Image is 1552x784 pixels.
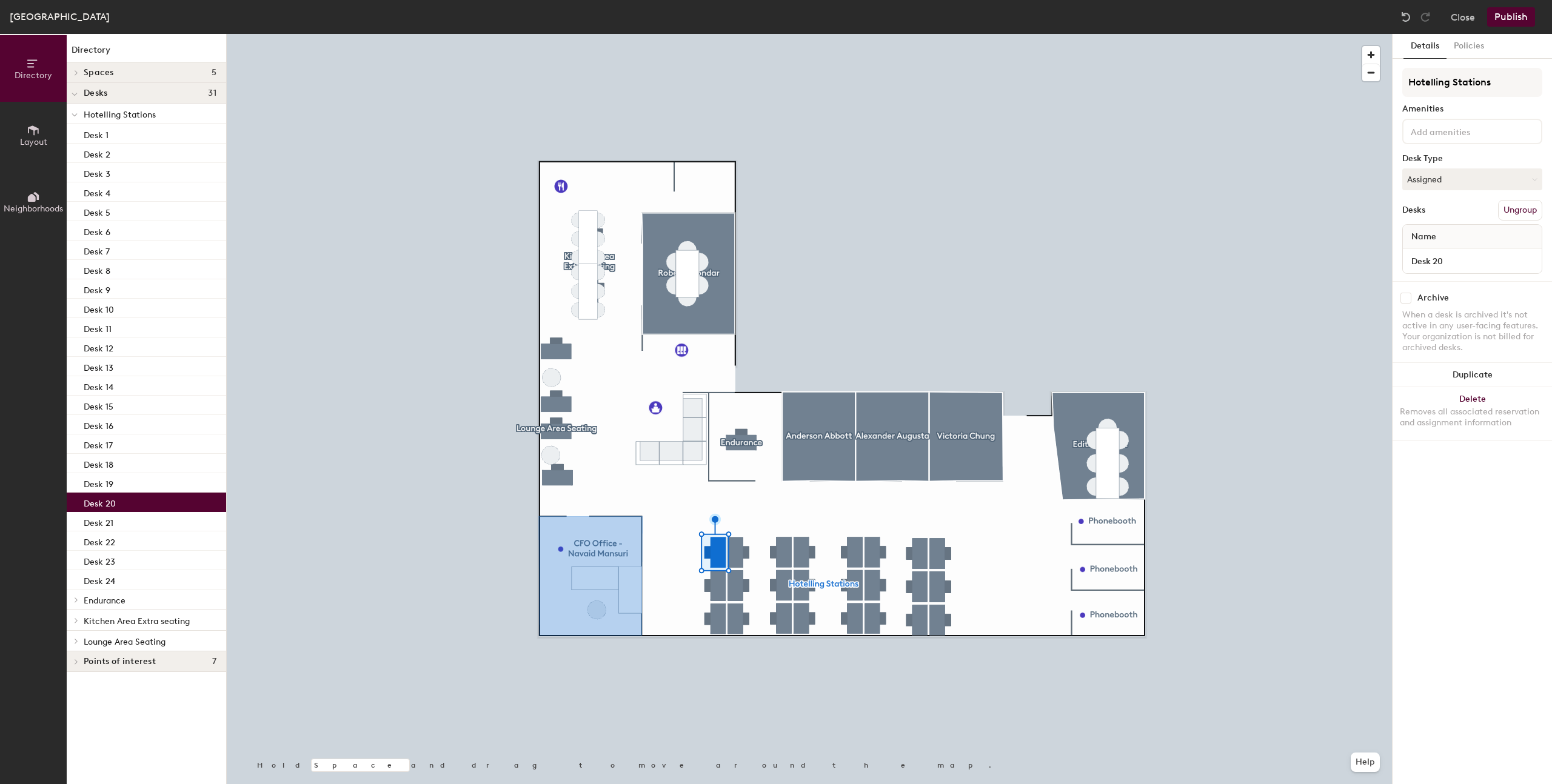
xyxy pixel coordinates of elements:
[1402,154,1542,164] div: Desk Type
[84,282,110,296] p: Desk 9
[84,379,113,393] p: Desk 14
[212,657,216,666] span: 7
[1402,205,1425,215] div: Desks
[20,137,47,147] span: Layout
[84,456,113,470] p: Desk 18
[84,262,110,276] p: Desk 8
[84,657,156,666] span: Points of interest
[84,476,113,490] p: Desk 19
[1405,253,1539,270] input: Unnamed desk
[84,437,113,451] p: Desk 17
[84,321,112,334] p: Desk 11
[1402,310,1542,353] div: When a desk is archived it's not active in any user-facing features. Your organization is not bil...
[84,514,113,528] p: Desk 21
[84,88,107,98] span: Desks
[84,553,115,567] p: Desk 23
[84,127,109,141] p: Desk 1
[1419,11,1431,23] img: Redo
[1417,293,1449,303] div: Archive
[84,224,110,238] p: Desk 6
[84,596,125,606] span: Endurance
[84,110,156,120] span: Hotelling Stations
[84,495,116,509] p: Desk 20
[212,68,216,78] span: 5
[1451,7,1475,27] button: Close
[84,68,114,78] span: Spaces
[67,44,226,62] h1: Directory
[1402,104,1542,114] div: Amenities
[1400,11,1412,23] img: Undo
[84,637,166,647] span: Lounge Area Seating
[15,70,52,81] span: Directory
[1487,7,1535,27] button: Publish
[1498,200,1542,221] button: Ungroup
[84,185,110,199] p: Desk 4
[1393,387,1552,440] button: DeleteRemoves all associated reservation and assignment information
[10,9,110,24] div: [GEOGRAPHIC_DATA]
[1408,124,1517,138] input: Add amenities
[84,417,113,431] p: Desk 16
[84,573,115,586] p: Desk 24
[84,534,115,548] p: Desk 22
[84,359,113,373] p: Desk 13
[84,616,190,626] span: Kitchen Area Extra seating
[1393,363,1552,387] button: Duplicate
[84,146,110,160] p: Desk 2
[84,243,110,257] p: Desk 7
[208,88,216,98] span: 31
[1403,34,1447,59] button: Details
[84,301,114,315] p: Desk 10
[1351,752,1380,772] button: Help
[4,204,63,214] span: Neighborhoods
[1405,226,1442,248] span: Name
[84,340,113,354] p: Desk 12
[1447,34,1491,59] button: Policies
[84,165,110,179] p: Desk 3
[1400,407,1545,428] div: Removes all associated reservation and assignment information
[84,398,113,412] p: Desk 15
[1402,168,1542,190] button: Assigned
[84,204,110,218] p: Desk 5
